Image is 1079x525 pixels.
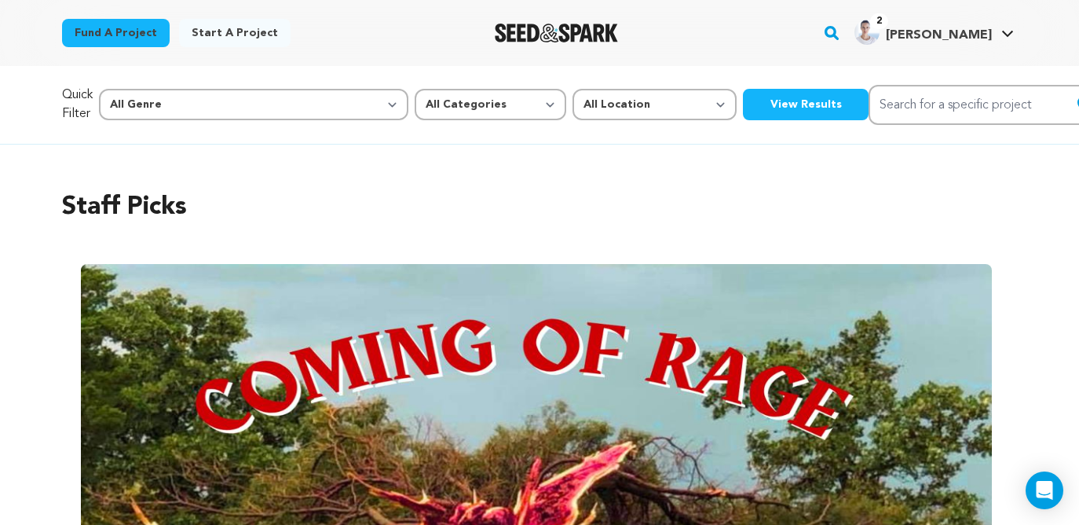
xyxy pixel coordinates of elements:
[495,24,618,42] img: Seed&Spark Logo Dark Mode
[854,20,992,45] div: Kelly F.'s Profile
[851,17,1017,50] span: Kelly F.'s Profile
[495,24,618,42] a: Seed&Spark Homepage
[854,20,880,45] img: 512501691ff25889.png
[886,29,992,42] span: [PERSON_NAME]
[851,17,1017,45] a: Kelly F.'s Profile
[62,86,93,123] p: Quick Filter
[62,189,1017,226] h2: Staff Picks
[743,89,869,120] button: View Results
[179,19,291,47] a: Start a project
[870,13,888,29] span: 2
[62,19,170,47] a: Fund a project
[1026,472,1063,509] div: Open Intercom Messenger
